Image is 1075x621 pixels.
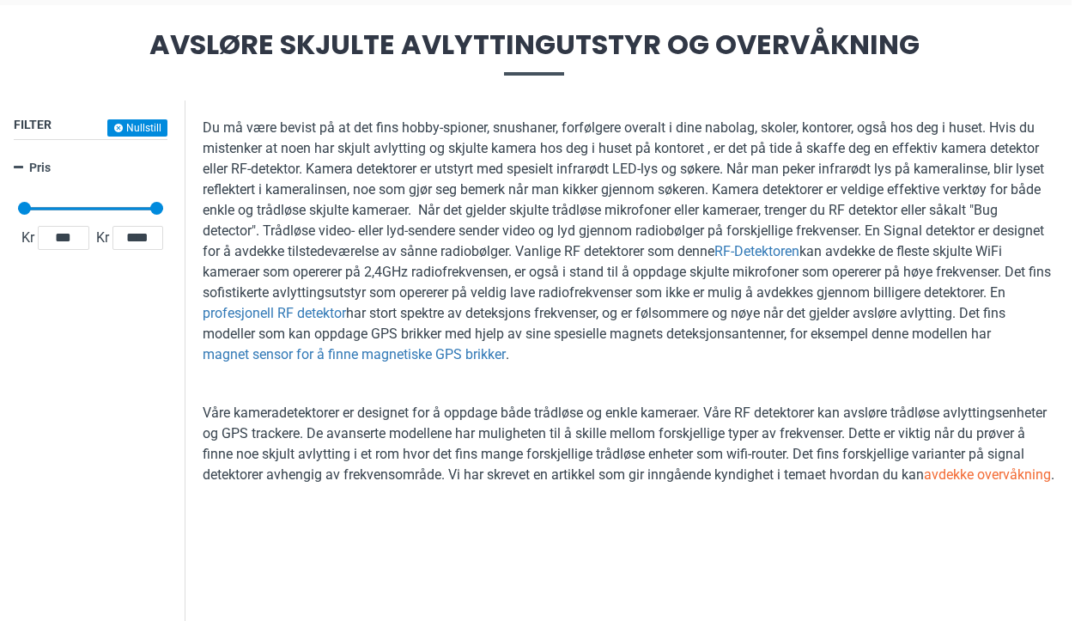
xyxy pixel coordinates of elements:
[203,303,346,324] a: profesjonell RF detektor
[14,153,167,183] a: Pris
[714,241,799,262] a: RF-Detektoren
[924,465,1051,485] a: avdekke overvåkning
[18,228,38,248] span: Kr
[14,31,1054,75] span: Avsløre skjulte avlyttingutstyr og overvåkning
[93,228,112,248] span: Kr
[203,344,506,365] a: magnet sensor for å finne magnetiske GPS brikker
[14,118,52,131] span: Filter
[203,118,1054,365] p: Du må være bevist på at det fins hobby-spioner, snushaner, forfølgere overalt i dine nabolag, sko...
[107,119,167,137] button: Nullstill
[203,403,1054,485] p: Våre kameradetektorer er designet for å oppdage både trådløse og enkle kameraer. Våre RF detektor...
